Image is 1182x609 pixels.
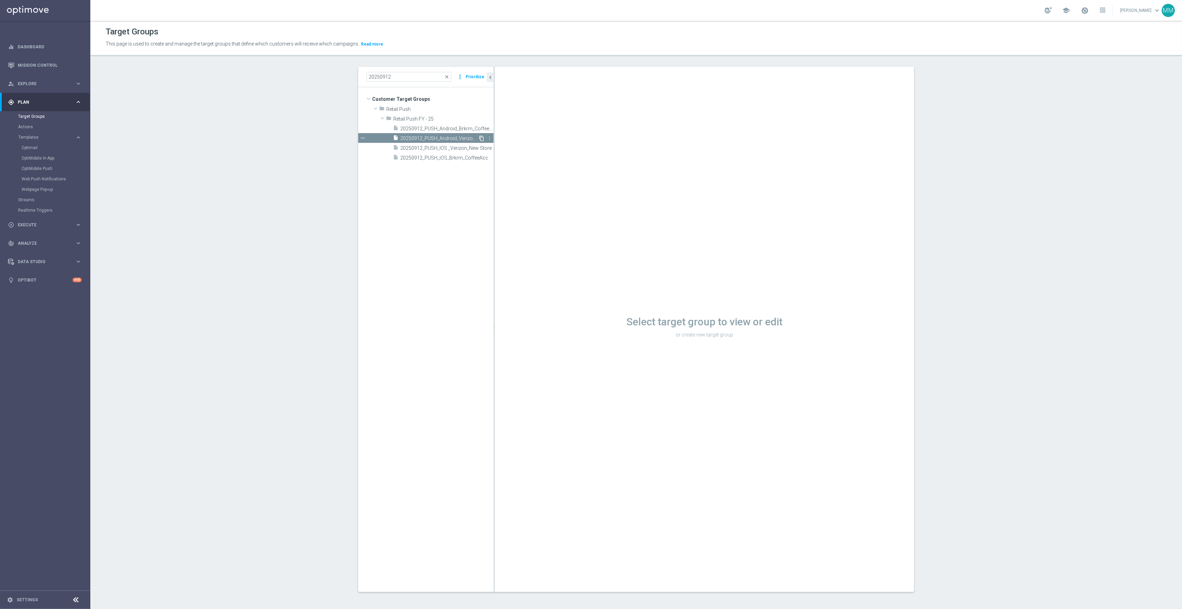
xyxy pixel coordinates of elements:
a: Webpage Pop-up [22,187,72,192]
h1: Target Groups [106,27,158,37]
div: Execute [8,222,75,228]
div: Templates [18,135,75,139]
button: equalizer Dashboard [8,44,82,50]
span: Retail Push FY - 25 [393,116,494,122]
button: person_search Explore keyboard_arrow_right [8,81,82,87]
button: Templates keyboard_arrow_right [18,135,82,140]
a: Target Groups [18,114,72,119]
button: Mission Control [8,63,82,68]
a: Realtime Triggers [18,208,72,213]
div: Optibot [8,271,82,289]
i: more_vert [457,72,463,82]
i: folder [379,106,385,114]
button: track_changes Analyze keyboard_arrow_right [8,241,82,246]
a: Optimail [22,145,72,151]
a: Actions [18,124,72,130]
div: Realtime Triggers [18,205,90,216]
span: 20250912_PUSH_iOS_Brkrm_CoffeeAcc [400,155,494,161]
i: settings [7,597,13,603]
a: Settings [17,598,38,602]
div: Explore [8,81,75,87]
button: chevron_left [487,72,494,82]
button: gps_fixed Plan keyboard_arrow_right [8,99,82,105]
i: more_vert [487,136,492,141]
a: [PERSON_NAME]keyboard_arrow_down [1120,5,1162,16]
button: play_circle_outline Execute keyboard_arrow_right [8,222,82,228]
h1: Select target group to view or edit [495,316,914,328]
span: 20250912_PUSH_Android_Verizon_New Store [400,136,478,141]
div: Templates [18,132,90,195]
span: Explore [18,82,75,86]
i: folder [386,115,392,123]
div: Target Groups [18,111,90,122]
div: OptiMobile Push [22,163,90,174]
i: keyboard_arrow_right [75,221,82,228]
i: gps_fixed [8,99,14,105]
div: Mission Control [8,56,82,74]
a: OptiMobile Push [22,166,72,171]
i: insert_drive_file [393,145,399,153]
span: This page is used to create and manage the target groups that define which customers will receive... [106,41,359,47]
input: Quick find group or folder [367,72,451,82]
button: Prioritize [465,72,485,82]
span: Templates [18,135,68,139]
a: Mission Control [18,56,82,74]
i: keyboard_arrow_right [75,99,82,105]
div: Streams [18,195,90,205]
div: Plan [8,99,75,105]
a: Optibot [18,271,73,289]
span: close [444,74,450,80]
div: +10 [73,278,82,282]
i: equalizer [8,44,14,50]
i: chevron_left [487,74,494,81]
button: Data Studio keyboard_arrow_right [8,259,82,265]
div: MM [1162,4,1175,17]
span: Data Studio [18,260,75,264]
a: Web Push Notifications [22,176,72,182]
span: Analyze [18,241,75,245]
div: Webpage Pop-up [22,184,90,195]
span: 20250912_PUSH_Android_Brkrm_CoffeeAcc [400,126,494,132]
button: lightbulb Optibot +10 [8,277,82,283]
i: keyboard_arrow_right [75,240,82,246]
i: track_changes [8,240,14,246]
span: Plan [18,100,75,104]
div: Actions [18,122,90,132]
button: Read more [360,40,384,48]
i: lightbulb [8,277,14,283]
span: school [1062,7,1070,14]
i: person_search [8,81,14,87]
div: Dashboard [8,38,82,56]
a: Streams [18,197,72,203]
i: insert_drive_file [393,154,399,162]
span: Customer Target Groups [372,94,494,104]
div: OptiMobile In-App [22,153,90,163]
div: Data Studio [8,259,75,265]
div: Analyze [8,240,75,246]
i: keyboard_arrow_right [75,80,82,87]
a: Dashboard [18,38,82,56]
i: insert_drive_file [393,135,399,143]
i: insert_drive_file [393,125,399,133]
span: keyboard_arrow_down [1154,7,1161,14]
div: Optimail [22,143,90,153]
i: play_circle_outline [8,222,14,228]
i: keyboard_arrow_right [75,258,82,265]
span: 20250912_PUSH_IOS _Verizon_New Store [400,145,494,151]
span: Execute [18,223,75,227]
i: keyboard_arrow_right [75,134,82,141]
span: Retail Push [386,106,494,112]
div: Web Push Notifications [22,174,90,184]
a: OptiMobile In-App [22,155,72,161]
i: Duplicate Target group [479,136,484,141]
p: or create new target group [495,332,914,338]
